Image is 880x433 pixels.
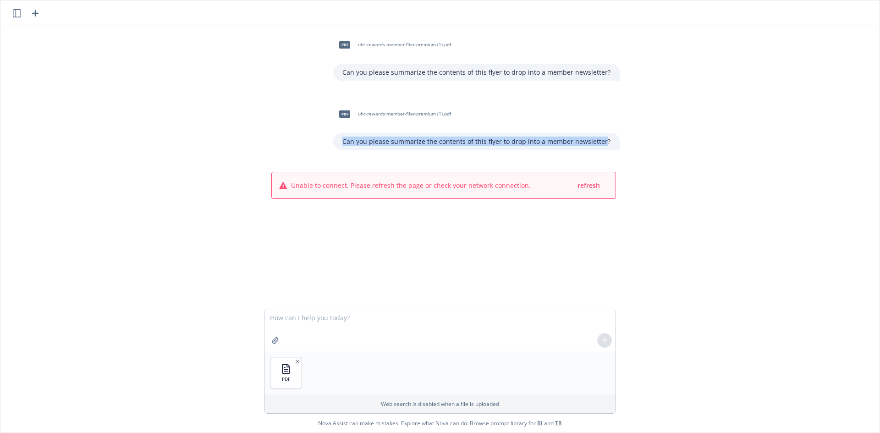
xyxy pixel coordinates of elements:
span: pdf [339,110,350,117]
a: TR [555,419,562,427]
button: refresh [577,180,601,191]
p: Can you please summarize the contents of this flyer to drop into a member newsletter? [342,137,610,146]
p: Web search is disabled when a file is uploaded [270,400,610,408]
span: PDF [282,376,290,382]
span: refresh [577,181,600,190]
span: Unable to connect. Please refresh the page or check your network connection. [291,181,531,190]
span: Nova Assist can make mistakes. Explore what Nova can do: Browse prompt library for and [318,414,562,433]
span: uhc-rewards-member-flier-premium (1).pdf [358,111,451,117]
p: Can you please summarize the contents of this flyer to drop into a member newsletter? [342,67,610,77]
div: pdfuhc-rewards-member-flier-premium (1).pdf [333,103,453,126]
div: pdfuhc-rewards-member-flier-premium (1).pdf [333,33,453,56]
span: uhc-rewards-member-flier-premium (1).pdf [358,42,451,48]
span: pdf [339,41,350,48]
a: BI [537,419,543,427]
button: PDF [270,357,302,389]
